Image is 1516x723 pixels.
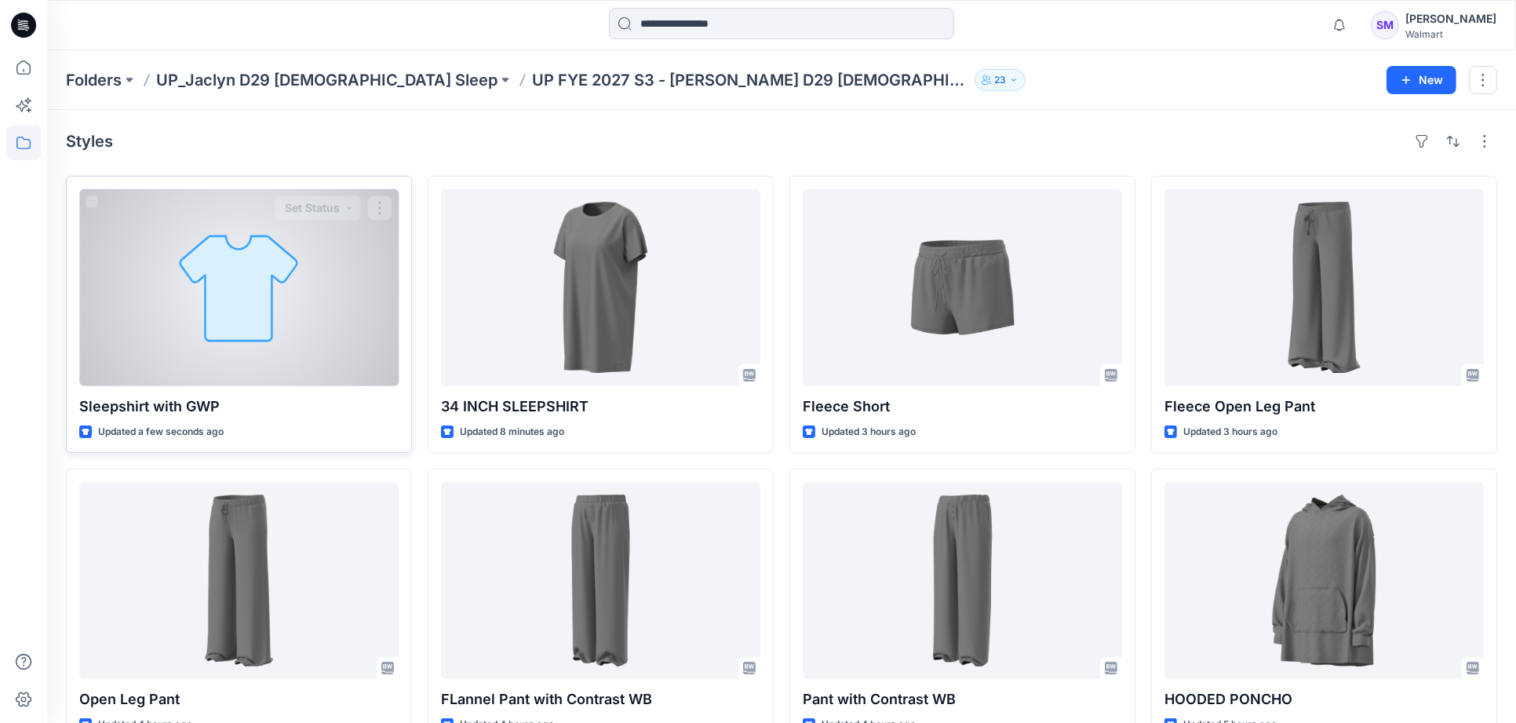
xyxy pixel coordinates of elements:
a: UP_Jaclyn D29 [DEMOGRAPHIC_DATA] Sleep [156,69,497,91]
a: Sleepshirt with GWP [79,189,399,386]
p: Sleepshirt with GWP [79,396,399,418]
a: FLannel Pant with Contrast WB [441,482,760,679]
a: Fleece Short [803,189,1122,386]
p: UP FYE 2027 S3 - [PERSON_NAME] D29 [DEMOGRAPHIC_DATA] Sleepwear [532,69,968,91]
p: FLannel Pant with Contrast WB [441,688,760,710]
p: Fleece Short [803,396,1122,418]
a: Pant with Contrast WB [803,482,1122,679]
p: 23 [994,71,1006,89]
h4: Styles [66,132,113,151]
p: Updated 3 hours ago [1183,424,1277,440]
a: HOODED PONCHO [1164,482,1484,679]
div: SM [1371,11,1399,39]
div: [PERSON_NAME] [1405,9,1496,28]
p: Updated 8 minutes ago [460,424,564,440]
p: Updated 3 hours ago [822,424,916,440]
a: Folders [66,69,122,91]
button: 23 [975,69,1026,91]
p: Pant with Contrast WB [803,688,1122,710]
a: 34 INCH SLEEPSHIRT [441,189,760,386]
p: Updated a few seconds ago [98,424,224,440]
p: HOODED PONCHO [1164,688,1484,710]
div: Walmart [1405,28,1496,40]
p: Open Leg Pant [79,688,399,710]
p: 34 INCH SLEEPSHIRT [441,396,760,418]
a: Open Leg Pant [79,482,399,679]
a: Fleece Open Leg Pant [1164,189,1484,386]
p: Fleece Open Leg Pant [1164,396,1484,418]
button: New [1387,66,1456,94]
